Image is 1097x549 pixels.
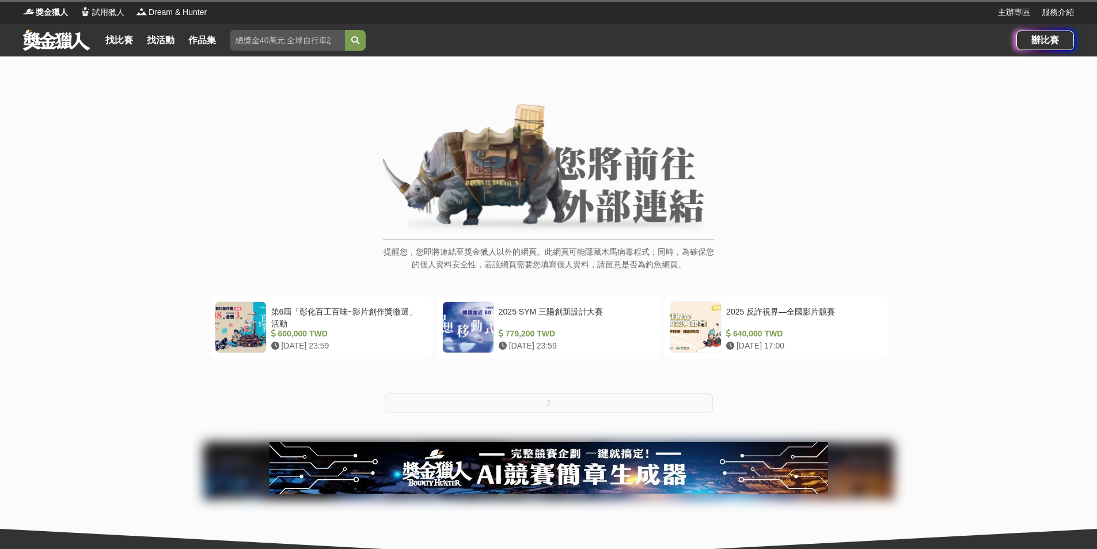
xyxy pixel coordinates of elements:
div: [DATE] 17:00 [726,340,878,352]
a: 辦比賽 [1016,31,1074,50]
img: e66c81bb-b616-479f-8cf1-2a61d99b1888.jpg [269,442,828,494]
a: 服務介紹 [1042,6,1074,18]
div: 779,200 TWD [499,328,650,340]
img: Logo [136,6,147,17]
img: Logo [79,6,91,17]
a: LogoDream & Hunter [136,6,207,18]
a: 2025 反詐視界—全國影片競賽 640,000 TWD [DATE] 17:00 [664,296,888,359]
div: 640,000 TWD [726,328,878,340]
button: 2 [385,393,713,413]
img: External Link Banner [383,103,714,233]
div: 2025 SYM 三陽創新設計大賽 [499,306,650,328]
a: Logo獎金獵人 [23,6,68,18]
p: 提醒您，您即將連結至獎金獵人以外的網頁。此網頁可能隱藏木馬病毒程式；同時，為確保您的個人資料安全性，若該網頁需要您填寫個人資料，請留意是否為釣魚網頁。 [383,245,714,283]
div: [DATE] 23:59 [499,340,650,352]
a: 找活動 [142,32,179,48]
div: 2025 反詐視界—全國影片競賽 [726,306,878,328]
div: [DATE] 23:59 [271,340,423,352]
a: 2025 SYM 三陽創新設計大賽 779,200 TWD [DATE] 23:59 [436,296,661,359]
input: 總獎金40萬元 全球自行車設計比賽 [230,30,345,51]
a: 第6屆「彰化百工百味~影片創作獎徵選」活動 600,000 TWD [DATE] 23:59 [209,296,433,359]
a: 找比賽 [101,32,138,48]
div: 第6屆「彰化百工百味~影片創作獎徵選」活動 [271,306,423,328]
span: Dream & Hunter [149,6,207,18]
a: Logo試用獵人 [79,6,124,18]
a: 主辦專區 [998,6,1030,18]
img: Logo [23,6,35,17]
span: 試用獵人 [92,6,124,18]
div: 600,000 TWD [271,328,423,340]
a: 作品集 [184,32,221,48]
span: 獎金獵人 [36,6,68,18]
